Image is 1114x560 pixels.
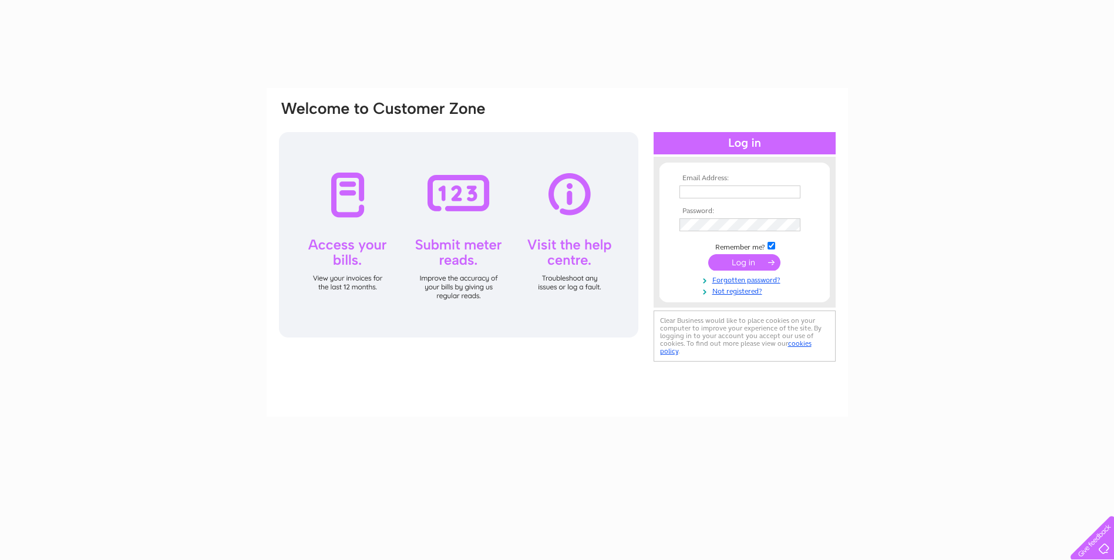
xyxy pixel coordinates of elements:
[677,174,813,183] th: Email Address:
[708,254,780,271] input: Submit
[654,311,836,362] div: Clear Business would like to place cookies on your computer to improve your experience of the sit...
[679,274,813,285] a: Forgotten password?
[660,339,812,355] a: cookies policy
[677,207,813,215] th: Password:
[679,285,813,296] a: Not registered?
[677,240,813,252] td: Remember me?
